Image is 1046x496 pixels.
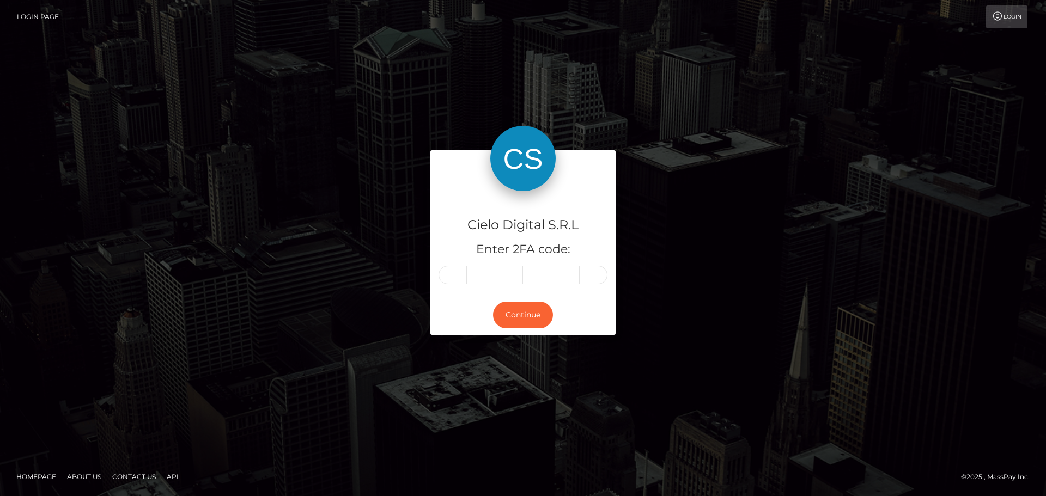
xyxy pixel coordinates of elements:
[439,241,607,258] h5: Enter 2FA code:
[108,468,160,485] a: Contact Us
[439,216,607,235] h4: Cielo Digital S.R.L
[490,126,556,191] img: Cielo Digital S.R.L
[12,468,60,485] a: Homepage
[961,471,1038,483] div: © 2025 , MassPay Inc.
[63,468,106,485] a: About Us
[162,468,183,485] a: API
[986,5,1027,28] a: Login
[493,302,553,328] button: Continue
[17,5,59,28] a: Login Page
